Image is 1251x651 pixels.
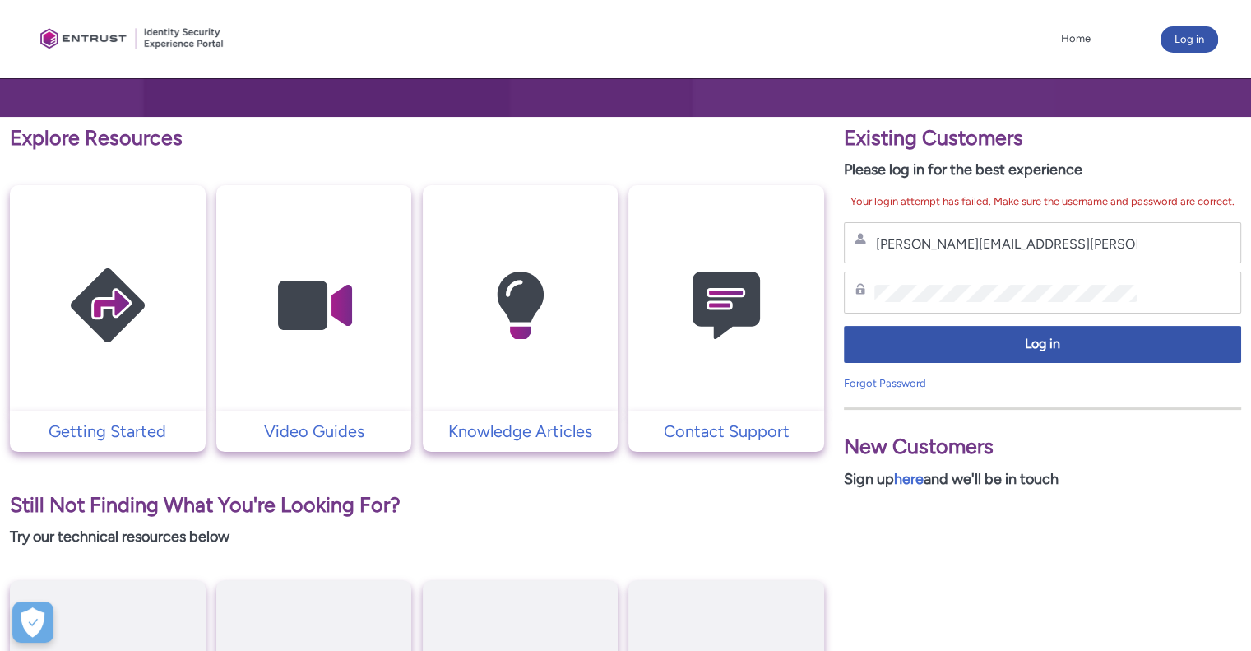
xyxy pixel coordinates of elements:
img: Getting Started [30,217,186,394]
p: Getting Started [18,419,197,444]
p: Knowledge Articles [431,419,610,444]
a: Getting Started [10,419,206,444]
p: Try our technical resources below [10,526,824,548]
div: Cookie Preferences [12,602,53,643]
p: Sign up and we'll be in touch [844,468,1241,491]
a: Knowledge Articles [423,419,619,444]
p: New Customers [844,431,1241,463]
span: Log in [855,335,1230,354]
p: Contact Support [637,419,816,444]
button: Log in [1161,26,1218,53]
img: Video Guides [236,217,392,394]
p: Still Not Finding What You're Looking For? [10,490,824,521]
img: Knowledge Articles [442,217,598,394]
a: Forgot Password [844,377,926,389]
button: Open Preferences [12,602,53,643]
button: Log in [844,326,1241,363]
a: here [894,470,924,488]
p: Video Guides [225,419,404,444]
a: Home [1057,26,1095,51]
p: Existing Customers [844,123,1241,154]
img: Contact Support [648,217,804,394]
p: Please log in for the best experience [844,159,1241,181]
a: Contact Support [628,419,824,444]
div: Your login attempt has failed. Make sure the username and password are correct. [844,193,1241,210]
input: Username [874,235,1137,253]
a: Video Guides [216,419,412,444]
p: Explore Resources [10,123,824,154]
